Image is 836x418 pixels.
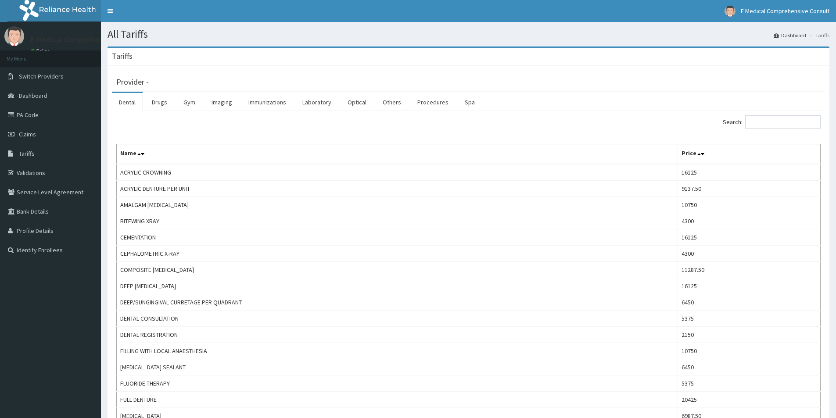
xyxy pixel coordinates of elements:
h3: Provider - [116,78,149,86]
td: DENTAL CONSULTATION [117,311,678,327]
td: FILLING WITH LOCAL ANAESTHESIA [117,343,678,359]
td: 9137.50 [678,181,821,197]
td: ACRYLIC CROWNING [117,164,678,181]
span: Tariffs [19,150,35,157]
a: Imaging [205,93,239,111]
td: DENTAL REGISTRATION [117,327,678,343]
td: 6450 [678,359,821,375]
td: BITEWING XRAY [117,213,678,229]
td: COMPOSITE [MEDICAL_DATA] [117,262,678,278]
h1: All Tariffs [108,29,829,40]
a: Procedures [410,93,456,111]
a: Immunizations [241,93,293,111]
td: 16125 [678,164,821,181]
a: Dental [112,93,143,111]
a: Others [376,93,408,111]
a: Drugs [145,93,174,111]
td: 10750 [678,197,821,213]
a: Laboratory [295,93,338,111]
th: Name [117,144,678,164]
td: DEEP/SUNGINGIVAL CURRETAGE PER QUADRANT [117,294,678,311]
th: Price [678,144,821,164]
a: Dashboard [774,32,806,39]
td: 20425 [678,392,821,408]
td: 16125 [678,278,821,294]
label: Search: [723,115,821,129]
img: User Image [4,26,24,46]
td: 5375 [678,311,821,327]
input: Search: [745,115,821,129]
td: 4300 [678,246,821,262]
img: User Image [725,6,736,17]
p: E Medical Comprehensive Consult [31,36,145,43]
td: AMALGAM [MEDICAL_DATA] [117,197,678,213]
a: Gym [176,93,202,111]
span: Claims [19,130,36,138]
td: DEEP [MEDICAL_DATA] [117,278,678,294]
h3: Tariffs [112,52,133,60]
td: FLUORIDE THERAPY [117,375,678,392]
td: 2150 [678,327,821,343]
span: E Medical Comprehensive Consult [741,7,829,15]
td: 11287.50 [678,262,821,278]
td: FULL DENTURE [117,392,678,408]
span: Dashboard [19,92,47,100]
a: Optical [341,93,373,111]
td: 5375 [678,375,821,392]
td: 16125 [678,229,821,246]
span: Switch Providers [19,72,64,80]
td: CEPHALOMETRIC X-RAY [117,246,678,262]
li: Tariffs [807,32,829,39]
td: 10750 [678,343,821,359]
a: Spa [458,93,482,111]
td: 6450 [678,294,821,311]
td: CEMENTATION [117,229,678,246]
td: 4300 [678,213,821,229]
td: ACRYLIC DENTURE PER UNIT [117,181,678,197]
a: Online [31,48,52,54]
td: [MEDICAL_DATA] SEALANT [117,359,678,375]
